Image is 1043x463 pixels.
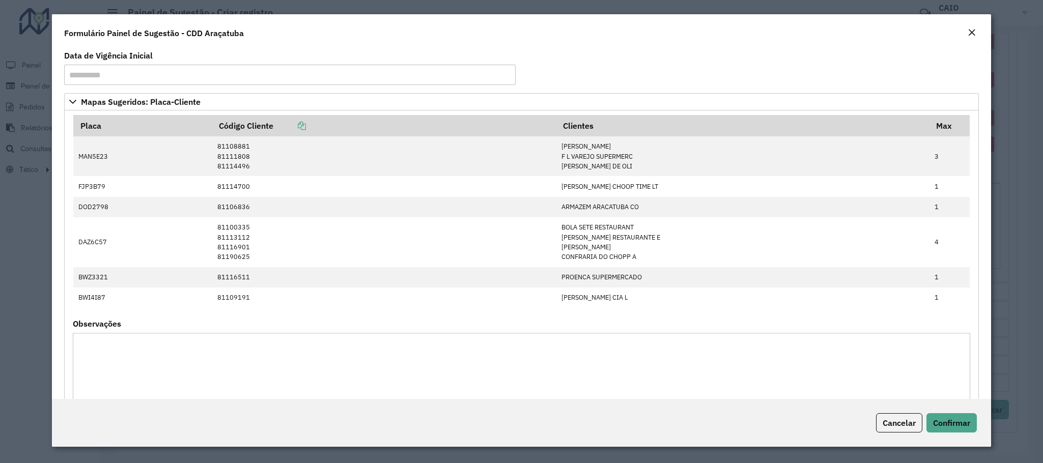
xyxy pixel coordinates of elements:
button: Confirmar [926,413,977,432]
label: Observações [73,317,121,330]
td: 81108881 81111808 81114496 [212,136,556,176]
th: Max [929,115,970,136]
button: Cancelar [876,413,922,432]
th: Placa [73,115,212,136]
span: Cancelar [883,418,916,428]
div: Mapas Sugeridos: Placa-Cliente [64,110,978,432]
td: MAN5E23 [73,136,212,176]
td: 3 [929,136,970,176]
td: PROENCA SUPERMERCADO [556,267,929,287]
a: Copiar [273,121,306,131]
td: [PERSON_NAME] CIA L [556,287,929,308]
td: 1 [929,176,970,196]
td: 1 [929,197,970,217]
td: DOD2798 [73,197,212,217]
td: 81109191 [212,287,556,308]
label: Data de Vigência Inicial [64,49,153,62]
span: Mapas Sugeridos: Placa-Cliente [81,98,201,106]
td: BOLA SETE RESTAURANT [PERSON_NAME] RESTAURANTE E [PERSON_NAME] CONFRARIA DO CHOPP A [556,217,929,267]
th: Código Cliente [212,115,556,136]
td: 1 [929,267,970,287]
td: 81116511 [212,267,556,287]
td: BWZ3321 [73,267,212,287]
td: 4 [929,217,970,267]
td: DAZ6C57 [73,217,212,267]
td: ARMAZEM ARACATUBA CO [556,197,929,217]
th: Clientes [556,115,929,136]
h4: Formulário Painel de Sugestão - CDD Araçatuba [64,27,244,39]
td: 1 [929,287,970,308]
td: [PERSON_NAME] F L VAREJO SUPERMERC [PERSON_NAME] DE OLI [556,136,929,176]
td: BWI4I87 [73,287,212,308]
td: FJP3B79 [73,176,212,196]
td: 81100335 81113112 81116901 81190625 [212,217,556,267]
td: 81114700 [212,176,556,196]
td: [PERSON_NAME] CHOOP TIME LT [556,176,929,196]
span: Confirmar [933,418,970,428]
button: Close [965,26,979,40]
a: Mapas Sugeridos: Placa-Cliente [64,93,978,110]
em: Fechar [968,28,976,37]
td: 81106836 [212,197,556,217]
